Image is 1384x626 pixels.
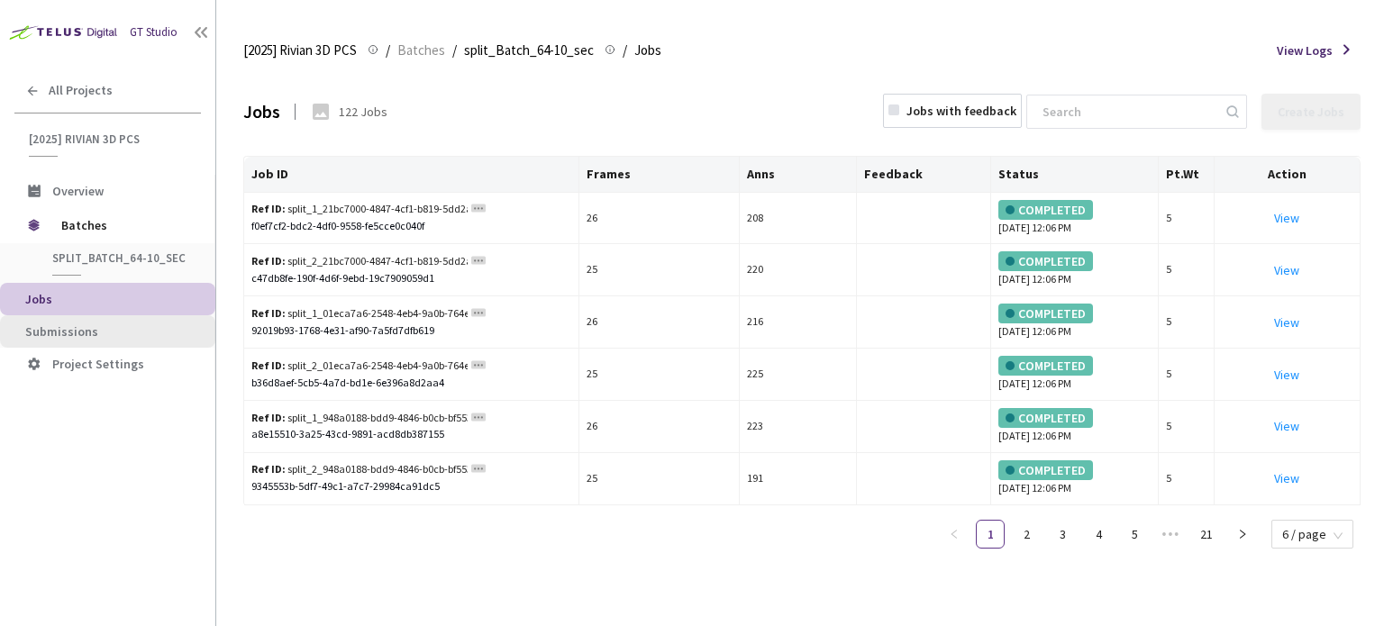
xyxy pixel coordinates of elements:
th: Anns [740,157,857,193]
div: split_1_01eca7a6-2548-4eb4-9a0b-764e20ae5be1 [251,305,468,322]
td: 5 [1159,244,1215,296]
li: / [386,40,390,61]
b: Ref ID: [251,306,286,320]
span: 6 / page [1282,521,1343,548]
div: COMPLETED [998,251,1093,271]
li: / [452,40,457,61]
td: 5 [1159,453,1215,505]
li: Next Page [1228,520,1257,549]
th: Frames [579,157,741,193]
div: Create Jobs [1278,104,1344,119]
span: left [949,529,960,540]
a: View [1274,470,1299,486]
td: 5 [1159,193,1215,245]
th: Job ID [244,157,579,193]
li: Previous Page [940,520,969,549]
div: split_2_21bc7000-4847-4cf1-b819-5dd2adb6b37b [251,253,468,270]
div: f0ef7cf2-bdc2-4df0-9558-fe5cce0c040f [251,218,571,235]
th: Pt.Wt [1159,157,1215,193]
b: Ref ID: [251,462,286,476]
span: right [1237,529,1248,540]
a: 4 [1085,521,1112,548]
li: / [623,40,627,61]
div: [DATE] 12:06 PM [998,304,1151,340]
td: 25 [579,349,741,401]
span: Jobs [634,40,661,61]
div: Jobs with feedback [906,101,1016,121]
div: 92019b93-1768-4e31-af90-7a5fd7dfb619 [251,322,571,340]
b: Ref ID: [251,358,286,372]
div: c47db8fe-190f-4d6f-9ebd-19c7909059d1 [251,270,571,287]
div: 122 Jobs [339,102,387,122]
button: right [1228,520,1257,549]
span: Batches [397,40,445,61]
b: Ref ID: [251,254,286,268]
span: All Projects [49,83,113,98]
div: COMPLETED [998,408,1093,428]
span: View Logs [1277,41,1333,60]
input: Search [1032,95,1224,128]
td: 220 [740,244,857,296]
span: [2025] Rivian 3D PCS [243,40,357,61]
li: 1 [976,520,1005,549]
a: 2 [1013,521,1040,548]
td: 223 [740,401,857,453]
span: Batches [61,207,185,243]
div: b36d8aef-5cb5-4a7d-bd1e-6e396a8d2aa4 [251,375,571,392]
span: Jobs [25,291,52,307]
td: 25 [579,244,741,296]
span: ••• [1156,520,1185,549]
a: View [1274,418,1299,434]
td: 225 [740,349,857,401]
div: [DATE] 12:06 PM [998,408,1151,445]
td: 5 [1159,296,1215,349]
li: Next 5 Pages [1156,520,1185,549]
td: 25 [579,453,741,505]
div: COMPLETED [998,304,1093,323]
div: Page Size [1271,520,1353,541]
a: View [1274,367,1299,383]
a: Batches [394,40,449,59]
span: Overview [52,183,104,199]
div: split_2_01eca7a6-2548-4eb4-9a0b-764e20ae5be1 [251,358,468,375]
div: COMPLETED [998,200,1093,220]
b: Ref ID: [251,202,286,215]
span: Project Settings [52,356,144,372]
div: split_2_948a0188-bdd9-4846-b0cb-bf55356b7e3b [251,461,468,478]
div: a8e15510-3a25-43cd-9891-acd8db387155 [251,426,571,443]
div: GT Studio [130,23,178,41]
td: 208 [740,193,857,245]
div: [DATE] 12:06 PM [998,460,1151,497]
div: Jobs [243,97,280,125]
td: 191 [740,453,857,505]
a: View [1274,210,1299,226]
td: 5 [1159,349,1215,401]
li: 21 [1192,520,1221,549]
div: split_1_948a0188-bdd9-4846-b0cb-bf55356b7e3b [251,410,468,427]
div: COMPLETED [998,460,1093,480]
div: [DATE] 12:06 PM [998,356,1151,393]
li: 2 [1012,520,1041,549]
td: 5 [1159,401,1215,453]
b: Ref ID: [251,411,286,424]
a: View [1274,314,1299,331]
div: COMPLETED [998,356,1093,376]
td: 216 [740,296,857,349]
td: 26 [579,193,741,245]
a: 5 [1121,521,1148,548]
span: Submissions [25,323,98,340]
a: View [1274,262,1299,278]
th: Action [1215,157,1361,193]
th: Status [991,157,1159,193]
div: [DATE] 12:06 PM [998,251,1151,288]
a: 1 [977,521,1004,548]
a: 3 [1049,521,1076,548]
span: split_Batch_64-10_sec [464,40,594,61]
li: 5 [1120,520,1149,549]
div: split_1_21bc7000-4847-4cf1-b819-5dd2adb6b37b [251,201,468,218]
li: 4 [1084,520,1113,549]
div: [DATE] 12:06 PM [998,200,1151,237]
th: Feedback [857,157,991,193]
div: 9345553b-5df7-49c1-a7c7-29984ca91dc5 [251,478,571,495]
li: 3 [1048,520,1077,549]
